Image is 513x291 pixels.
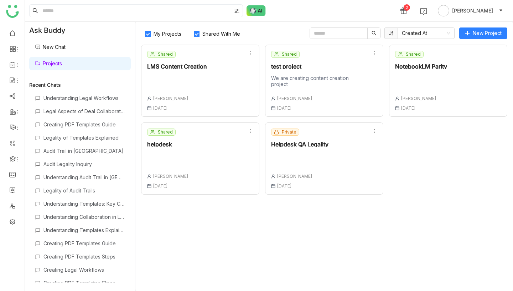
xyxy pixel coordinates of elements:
[158,129,173,135] span: Shared
[43,148,125,154] div: Audit Trail in [GEOGRAPHIC_DATA]
[35,60,62,66] a: Projects
[43,201,125,207] div: Understanding Templates: Key Concepts
[420,8,427,15] img: help.svg
[401,105,416,111] span: [DATE]
[147,141,188,147] div: helpdesk
[271,75,367,87] div: We are creating content creation project
[282,129,296,135] span: Private
[438,5,449,16] img: avatar
[35,44,66,50] a: New Chat
[271,141,328,147] div: Helpdesk QA Legality
[43,108,125,114] div: Legal Aspects of Deal Collaboration
[153,105,168,111] span: [DATE]
[29,82,131,88] div: Recent Chats
[271,64,367,69] div: test project
[43,240,125,246] div: Creating PDF Templates Guide
[153,183,168,189] span: [DATE]
[401,96,436,101] span: [PERSON_NAME]
[43,267,125,273] div: Creating Legal Workflows
[199,31,243,37] span: Shared With Me
[282,51,297,57] span: Shared
[234,8,240,14] img: search-type.svg
[43,214,125,220] div: Understanding Collaboration in Law
[277,105,292,111] span: [DATE]
[277,183,292,189] span: [DATE]
[277,96,312,101] span: [PERSON_NAME]
[25,22,135,39] div: Ask Buddy
[43,227,125,233] div: Understanding Templates Explained
[43,280,125,286] div: Creating PDF Templates Steps
[43,254,125,260] div: Creating PDF Templates Steps
[43,135,125,141] div: Legality of Templates Explained
[43,161,125,167] div: Audit Legality Inquiry
[6,5,19,18] img: logo
[247,5,266,16] img: ask-buddy-normal.svg
[402,28,450,39] nz-select-item: Created At
[153,174,188,179] span: [PERSON_NAME]
[277,174,312,179] span: [PERSON_NAME]
[395,64,447,69] div: NotebookLM Parity
[151,31,184,37] span: My Projects
[153,96,188,101] span: [PERSON_NAME]
[43,174,125,180] div: Understanding Audit Trail in [GEOGRAPHIC_DATA]
[43,95,125,101] div: Understanding Legal Workflows
[436,5,504,16] button: [PERSON_NAME]
[43,187,125,194] div: Legality of Audit Trails
[406,51,421,57] span: Shared
[473,29,502,37] span: New Project
[452,7,493,15] span: [PERSON_NAME]
[404,4,410,11] div: 2
[43,121,125,127] div: Creating PDF Templates Guide
[158,51,173,57] span: Shared
[147,64,207,69] div: LMS Content Creation
[459,27,507,39] button: New Project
